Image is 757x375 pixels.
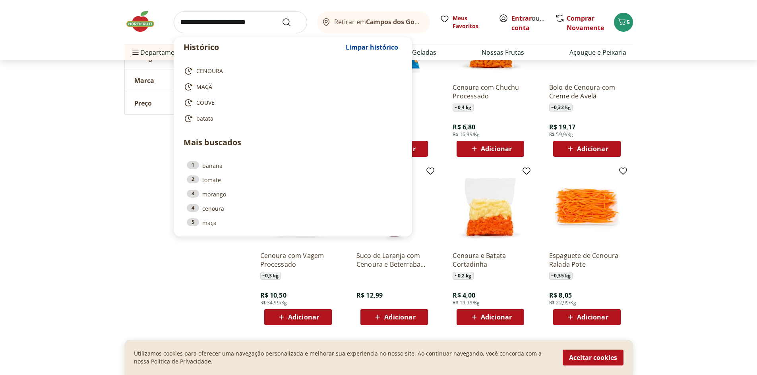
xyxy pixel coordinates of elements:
[187,190,399,198] a: 3morango
[260,291,287,300] span: R$ 10,50
[453,300,480,306] span: R$ 19,99/Kg
[549,251,625,269] a: Espaguete de Cenoura Ralada Pote
[577,146,608,152] span: Adicionar
[187,204,199,212] div: 4
[549,104,573,112] span: ~ 0,32 kg
[196,83,212,91] span: MAÇÃ
[614,13,633,32] button: Carrinho
[184,66,399,76] a: CENOURA
[184,137,402,148] p: Mais buscados
[131,43,188,62] span: Departamentos
[511,14,532,23] a: Entrar
[356,251,432,269] a: Suco de Laranja com Cenoura e Beterraba Fruta Para Beber Natural da Terra 500ml
[187,218,199,226] div: 5
[366,17,510,26] b: Campos dos Goytacazes/[GEOGRAPHIC_DATA]
[577,314,608,320] span: Adicionar
[187,190,199,198] div: 3
[134,99,152,107] span: Preço
[125,92,244,114] button: Preço
[481,314,512,320] span: Adicionar
[453,83,528,100] a: Cenoura com Chuchu Processado
[457,309,524,325] button: Adicionar
[549,131,573,138] span: R$ 59,9/Kg
[317,11,430,33] button: Retirar emCampos dos Goytacazes/[GEOGRAPHIC_DATA]
[453,291,475,300] span: R$ 4,00
[569,48,626,57] a: Açougue e Peixaria
[453,131,480,138] span: R$ 16,99/Kg
[481,146,512,152] span: Adicionar
[553,309,621,325] button: Adicionar
[196,115,213,123] span: batata
[184,114,399,123] a: batata
[282,17,301,27] button: Submit Search
[453,169,528,245] img: Cenoura e Batata Cortadinha
[260,300,287,306] span: R$ 34,99/Kg
[125,69,244,92] button: Marca
[346,44,398,50] span: Limpar histórico
[549,123,575,131] span: R$ 19,17
[453,251,528,269] a: Cenoura e Batata Cortadinha
[264,309,332,325] button: Adicionar
[453,272,473,280] span: ~ 0,2 kg
[360,309,428,325] button: Adicionar
[549,83,625,100] a: Bolo de Cenoura com Creme de Avelã
[511,14,555,32] a: Criar conta
[553,141,621,157] button: Adicionar
[187,161,199,169] div: 1
[453,14,489,30] span: Meus Favoritos
[196,67,223,75] span: CENOURA
[549,169,625,245] img: Espaguete de Cenoura Ralada Pote
[453,104,473,112] span: ~ 0,4 kg
[187,175,399,184] a: 2tomate
[134,350,553,365] p: Utilizamos cookies para oferecer uma navegação personalizada e melhorar sua experiencia no nosso ...
[342,38,402,57] button: Limpar histórico
[356,291,383,300] span: R$ 12,99
[563,350,623,365] button: Aceitar cookies
[196,99,215,107] span: COUVE
[187,204,399,213] a: 4cenoura
[134,77,154,85] span: Marca
[453,123,475,131] span: R$ 6,80
[288,314,319,320] span: Adicionar
[187,175,199,183] div: 2
[174,11,307,33] input: search
[384,314,415,320] span: Adicionar
[482,48,524,57] a: Nossas Frutas
[457,141,524,157] button: Adicionar
[187,218,399,227] a: 5maça
[549,300,576,306] span: R$ 22,99/Kg
[184,82,399,92] a: MAÇÃ
[184,42,342,53] p: Histórico
[549,291,572,300] span: R$ 8,05
[549,272,573,280] span: ~ 0,35 kg
[334,18,422,25] span: Retirar em
[511,13,547,33] span: ou
[440,14,489,30] a: Meus Favoritos
[260,251,336,269] a: Cenoura com Vagem Processado
[187,161,399,170] a: 1banana
[260,272,281,280] span: ~ 0,3 kg
[567,14,604,32] a: Comprar Novamente
[131,43,140,62] button: Menu
[184,98,399,108] a: COUVE
[627,18,630,26] span: 5
[124,10,164,33] img: Hortifruti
